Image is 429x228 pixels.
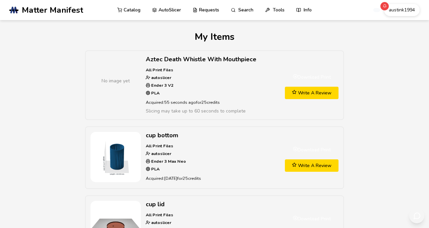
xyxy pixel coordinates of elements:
[285,159,339,172] a: Write A Review
[9,31,420,42] h1: My Items
[150,151,171,156] strong: autoslicer
[409,208,424,223] button: Send feedback via email
[146,67,173,73] strong: All Print Files
[146,212,173,218] strong: All Print Files
[146,108,246,114] span: Slicing may take up to 60 seconds to complete
[285,144,339,156] a: Download Print
[150,220,171,225] strong: autoslicer
[285,213,339,225] a: Download Print
[146,175,280,182] p: Acquired: [DATE] for 25 credits
[285,71,339,83] a: Download Print
[150,90,160,96] strong: PLA
[90,132,141,182] img: cup bottom
[22,5,83,15] span: Matter Manifest
[102,77,130,84] span: No image yet
[146,56,280,63] h2: Aztec Death Whistle With Mouthpiece
[146,143,173,149] strong: All Print Files
[146,201,280,208] h2: cup lid
[150,82,174,88] strong: Ender 3 V2
[146,99,280,106] p: Acquired: 55 seconds ago for 25 credits
[150,166,160,172] strong: PLA
[146,132,280,139] h2: cup bottom
[150,75,171,80] strong: autoslicer
[150,158,186,164] strong: Ender 3 Max Neo
[285,87,339,99] a: Write A Review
